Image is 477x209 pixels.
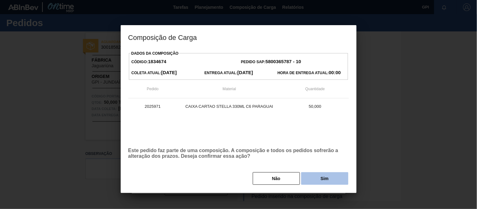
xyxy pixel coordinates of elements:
[253,172,300,185] button: Não
[131,60,166,64] span: Código:
[329,70,341,75] strong: 00:00
[204,71,253,75] span: Entrega Atual:
[131,71,177,75] span: Coleta Atual:
[161,70,177,75] strong: [DATE]
[148,59,166,64] strong: 1834674
[266,59,301,64] strong: 5800365787 - 10
[147,87,158,91] span: Pedido
[128,148,349,159] p: Este pedido faz parte de uma composição. A composição e todos os pedidos sofrerão a alteração dos...
[281,98,349,114] td: 50,000
[223,87,236,91] span: Material
[128,98,177,114] td: 2025971
[121,25,357,49] h3: Composição de Carga
[241,60,301,64] span: Pedido SAP:
[131,51,179,56] label: Dados da Composição
[278,71,341,75] span: Hora de Entrega Atual:
[237,70,253,75] strong: [DATE]
[177,98,281,114] td: CAIXA CARTAO STELLA 330ML C6 PARAGUAI
[301,172,348,185] button: Sim
[305,87,325,91] span: Quantidade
